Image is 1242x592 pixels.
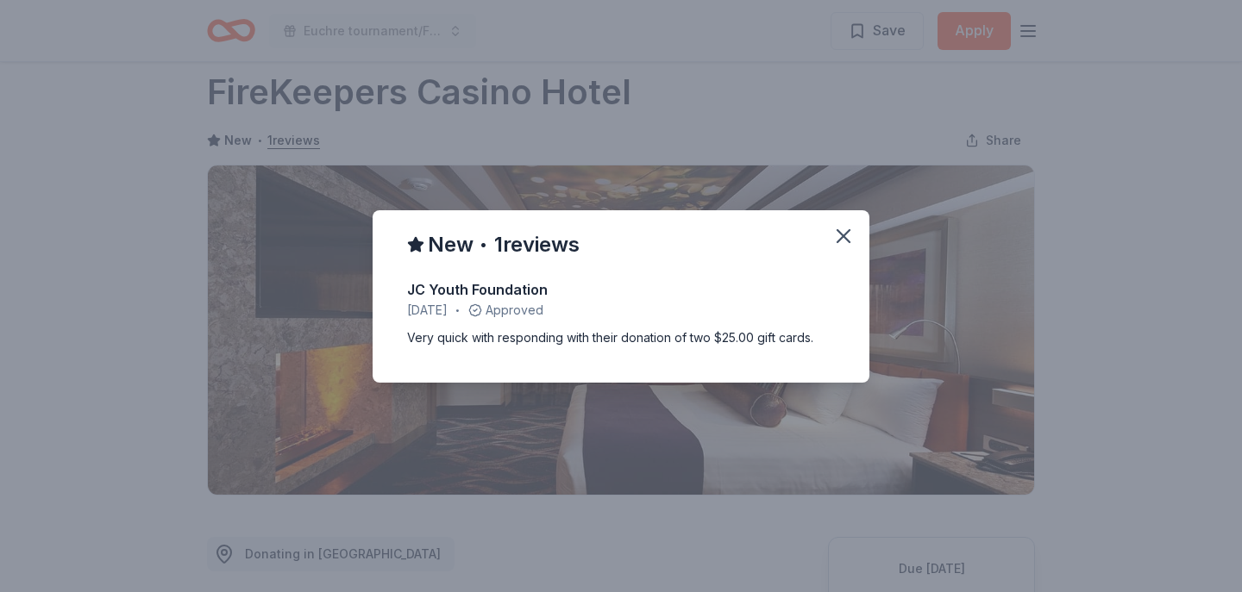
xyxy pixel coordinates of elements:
[407,279,835,300] div: JC Youth Foundation
[407,327,835,348] div: Very quick with responding with their donation of two $25.00 gift cards.
[494,231,580,259] span: 1 reviews
[455,303,460,317] span: •
[407,300,448,321] span: [DATE]
[428,231,474,259] span: New
[480,235,488,253] span: •
[407,300,835,321] div: Approved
